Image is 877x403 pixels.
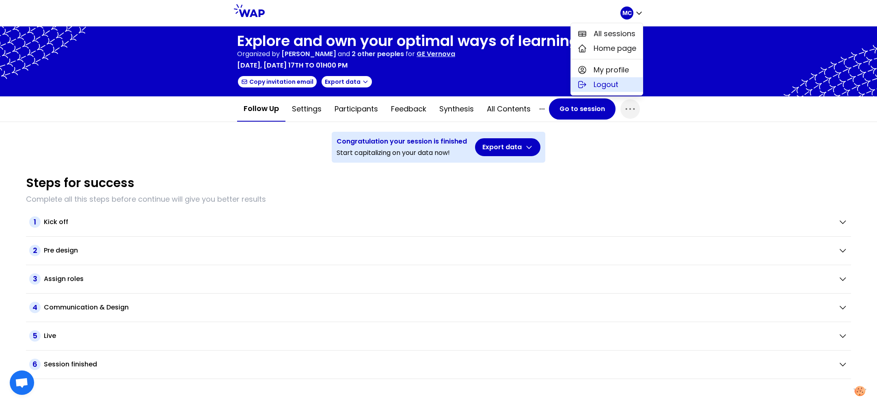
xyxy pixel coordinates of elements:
h2: Communication & Design [44,303,129,312]
p: [DATE], [DATE] 17th to 01h00 pm [237,61,348,70]
p: GE Vernova [417,49,455,59]
button: Participants [328,97,384,121]
h2: Kick off [44,217,68,227]
span: 1 [29,216,41,228]
p: and [281,49,404,59]
button: 5Live [29,330,848,342]
button: Settings [285,97,328,121]
button: 4Communication & Design [29,302,848,313]
span: 2 other peoples [352,49,404,59]
button: Manage your preferences about cookies [849,381,871,401]
span: All sessions [594,28,635,39]
span: Home page [594,43,636,54]
p: Organized by [237,49,280,59]
button: 2Pre design [29,245,848,256]
button: All contents [480,97,537,121]
h3: Congratulation your session is finished [337,137,467,146]
span: 6 [29,359,41,370]
p: MC [622,9,632,17]
button: Copy invitation email [237,75,318,88]
a: Ouvrir le chat [10,370,34,395]
button: Export data [475,138,540,156]
button: 3Assign roles [29,273,848,285]
span: My profile [594,64,629,76]
span: 2 [29,245,41,256]
span: 5 [29,330,41,342]
button: Go to session [549,98,616,120]
h1: Steps for success [26,176,134,190]
h2: Assign roles [44,274,84,284]
button: Feedback [384,97,433,121]
p: for [406,49,415,59]
p: Complete all this steps before continue will give you better results [26,194,851,205]
button: 6Session finished [29,359,848,370]
button: 1Kick off [29,216,848,228]
h2: Live [44,331,56,341]
button: Export data [321,75,373,88]
h1: Explore and own your optimal ways of learning [237,33,579,49]
span: Logout [594,79,618,90]
span: 4 [29,302,41,313]
p: Start capitalizing on your data now! [337,148,467,158]
h2: Pre design [44,246,78,255]
button: MC [620,7,643,20]
button: Synthesis [433,97,480,121]
span: 3 [29,273,41,285]
div: MC [570,23,643,96]
span: [PERSON_NAME] [281,49,336,59]
button: Follow up [237,96,285,122]
h2: Session finished [44,359,97,369]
